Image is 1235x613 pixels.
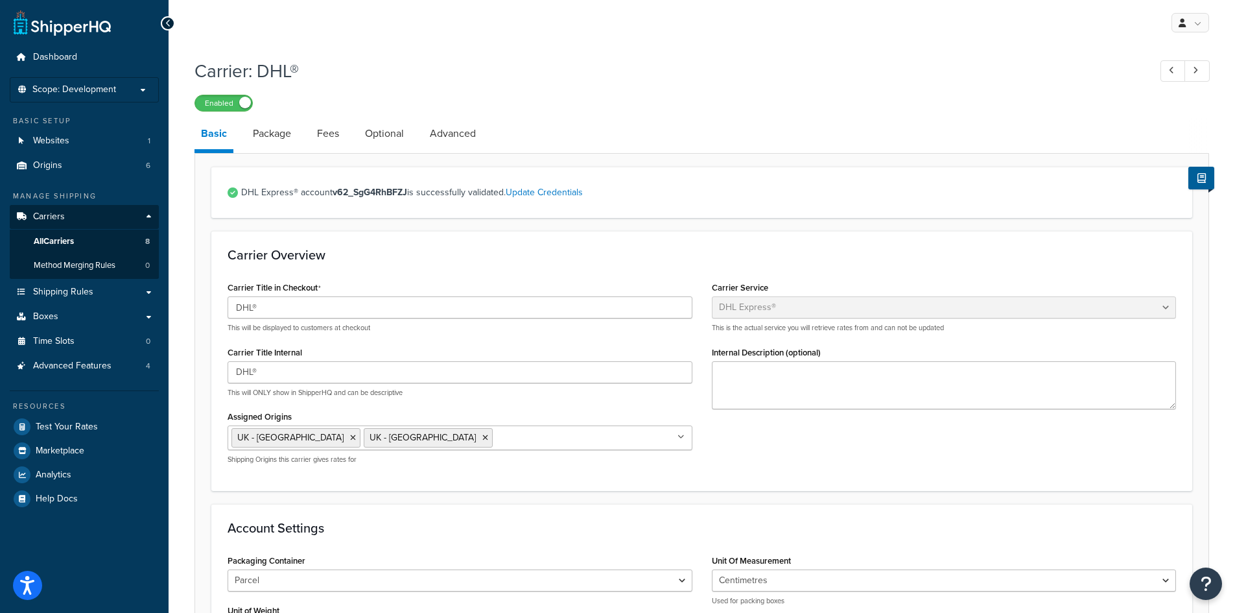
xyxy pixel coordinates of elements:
[146,336,150,347] span: 0
[10,330,159,354] li: Time Slots
[1190,568,1222,600] button: Open Resource Center
[33,336,75,347] span: Time Slots
[10,305,159,329] a: Boxes
[36,446,84,457] span: Marketplace
[10,129,159,153] li: Websites
[10,230,159,254] a: AllCarriers8
[194,58,1136,84] h1: Carrier: DHL®
[228,283,321,293] label: Carrier Title in Checkout
[333,186,407,199] strong: v62_SgG4RhBFZJ
[10,129,159,153] a: Websites1
[228,412,292,422] label: Assigned Origins
[359,118,410,149] a: Optional
[1188,167,1214,189] button: Show Help Docs
[10,254,159,278] li: Method Merging Rules
[10,191,159,202] div: Manage Shipping
[246,118,298,149] a: Package
[237,431,344,444] span: UK - [GEOGRAPHIC_DATA]
[228,348,302,357] label: Carrier Title Internal
[241,184,1176,202] span: DHL Express® account is successfully validated.
[34,236,74,247] span: All Carriers
[33,361,112,372] span: Advanced Features
[712,323,1177,333] p: This is the actual service you will retrieve rates from and can not be updated
[10,254,159,278] a: Method Merging Rules0
[10,205,159,229] a: Carriers
[33,287,93,298] span: Shipping Rules
[33,136,69,147] span: Websites
[32,84,116,95] span: Scope: Development
[712,596,1177,606] p: Used for packing boxes
[10,154,159,178] li: Origins
[145,260,150,271] span: 0
[228,521,1176,535] h3: Account Settings
[10,439,159,463] a: Marketplace
[311,118,346,149] a: Fees
[146,160,150,171] span: 6
[10,415,159,439] a: Test Your Rates
[10,401,159,412] div: Resources
[10,280,159,304] a: Shipping Rules
[36,422,98,433] span: Test Your Rates
[228,556,305,566] label: Packaging Container
[148,136,150,147] span: 1
[10,115,159,126] div: Basic Setup
[10,205,159,279] li: Carriers
[1160,60,1186,82] a: Previous Record
[712,556,791,566] label: Unit Of Measurement
[146,361,150,372] span: 4
[10,354,159,378] li: Advanced Features
[228,248,1176,262] h3: Carrier Overview
[33,160,62,171] span: Origins
[195,95,252,111] label: Enabled
[712,348,821,357] label: Internal Description (optional)
[10,354,159,378] a: Advanced Features4
[228,323,692,333] p: This will be displayed to customers at checkout
[228,388,692,398] p: This will ONLY show in ShipperHQ and can be descriptive
[36,494,78,505] span: Help Docs
[228,455,692,464] p: Shipping Origins this carrier gives rates for
[33,211,65,222] span: Carriers
[33,311,58,322] span: Boxes
[10,330,159,354] a: Time Slots0
[10,463,159,487] a: Analytics
[506,186,583,199] a: Update Credentials
[10,45,159,69] a: Dashboard
[194,118,233,153] a: Basic
[10,487,159,511] a: Help Docs
[33,52,77,63] span: Dashboard
[10,154,159,178] a: Origins6
[423,118,482,149] a: Advanced
[712,283,768,293] label: Carrier Service
[1184,60,1210,82] a: Next Record
[36,470,71,481] span: Analytics
[370,431,476,444] span: UK - [GEOGRAPHIC_DATA]
[145,236,150,247] span: 8
[34,260,115,271] span: Method Merging Rules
